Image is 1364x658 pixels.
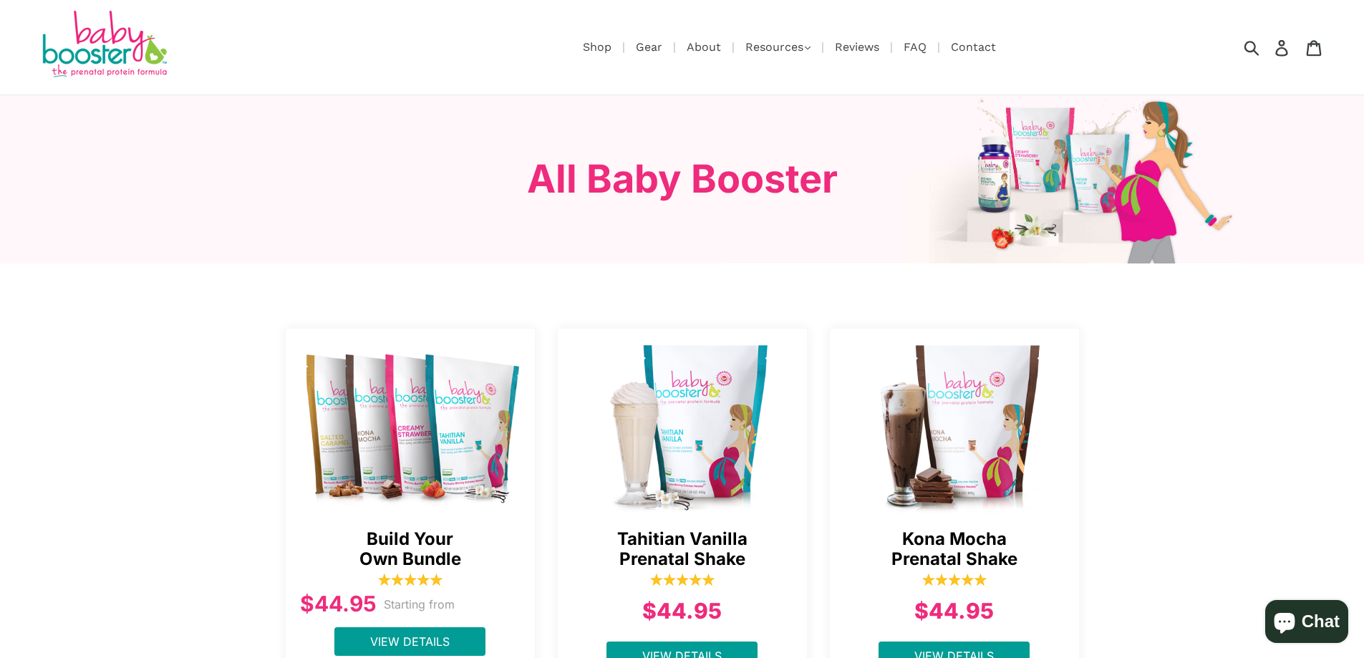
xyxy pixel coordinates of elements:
a: Reviews [828,38,886,56]
inbox-online-store-chat: Shopify online store chat [1261,600,1353,647]
a: FAQ [896,38,934,56]
img: 5_stars-1-1646348089739_1200x.png [378,573,442,587]
span: Build Your Own Bundle [300,529,521,571]
h3: All Baby Booster [274,156,1090,203]
div: $44.95 [572,595,793,627]
a: Kona Mocha Prenatal Shake - Ships Same Day [830,329,1080,515]
span: Kona Mocha Prenatal Shake [844,529,1065,571]
p: Starting from [384,596,455,613]
img: 5_stars-1-1646348089739_1200x.png [650,573,715,587]
a: About [679,38,728,56]
a: Shop [576,38,619,56]
input: Search [1249,32,1288,63]
img: Baby Booster Prenatal Protein Supplements [39,11,168,80]
img: 5_stars-1-1646348089739_1200x.png [922,573,987,587]
img: Tahitian Vanilla Prenatal Shake - Ships Same Day [558,336,808,515]
img: Kona Mocha Prenatal Shake - Ships Same Day [830,336,1080,515]
button: Resources [738,37,818,58]
div: $44.95 [300,588,377,620]
div: $44.95 [844,595,1065,627]
span: Tahitian Vanilla Prenatal Shake [572,529,793,571]
a: Contact [944,38,1003,56]
img: all_shakes-1644369424251_1200x.png [286,336,536,515]
a: Gear [629,38,669,56]
a: View Details [334,627,485,656]
a: Tahitian Vanilla Prenatal Shake - Ships Same Day [558,329,808,515]
span: View Details [370,634,450,649]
